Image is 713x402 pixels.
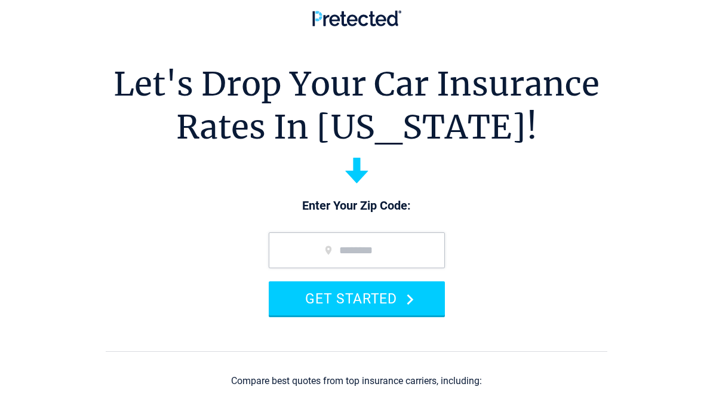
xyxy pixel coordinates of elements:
[312,10,401,26] img: Pretected Logo
[113,63,600,149] h1: Let's Drop Your Car Insurance Rates In [US_STATE]!
[269,281,445,315] button: GET STARTED
[257,198,457,214] p: Enter Your Zip Code:
[231,376,482,386] div: Compare best quotes from top insurance carriers, including:
[269,232,445,268] input: zip code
